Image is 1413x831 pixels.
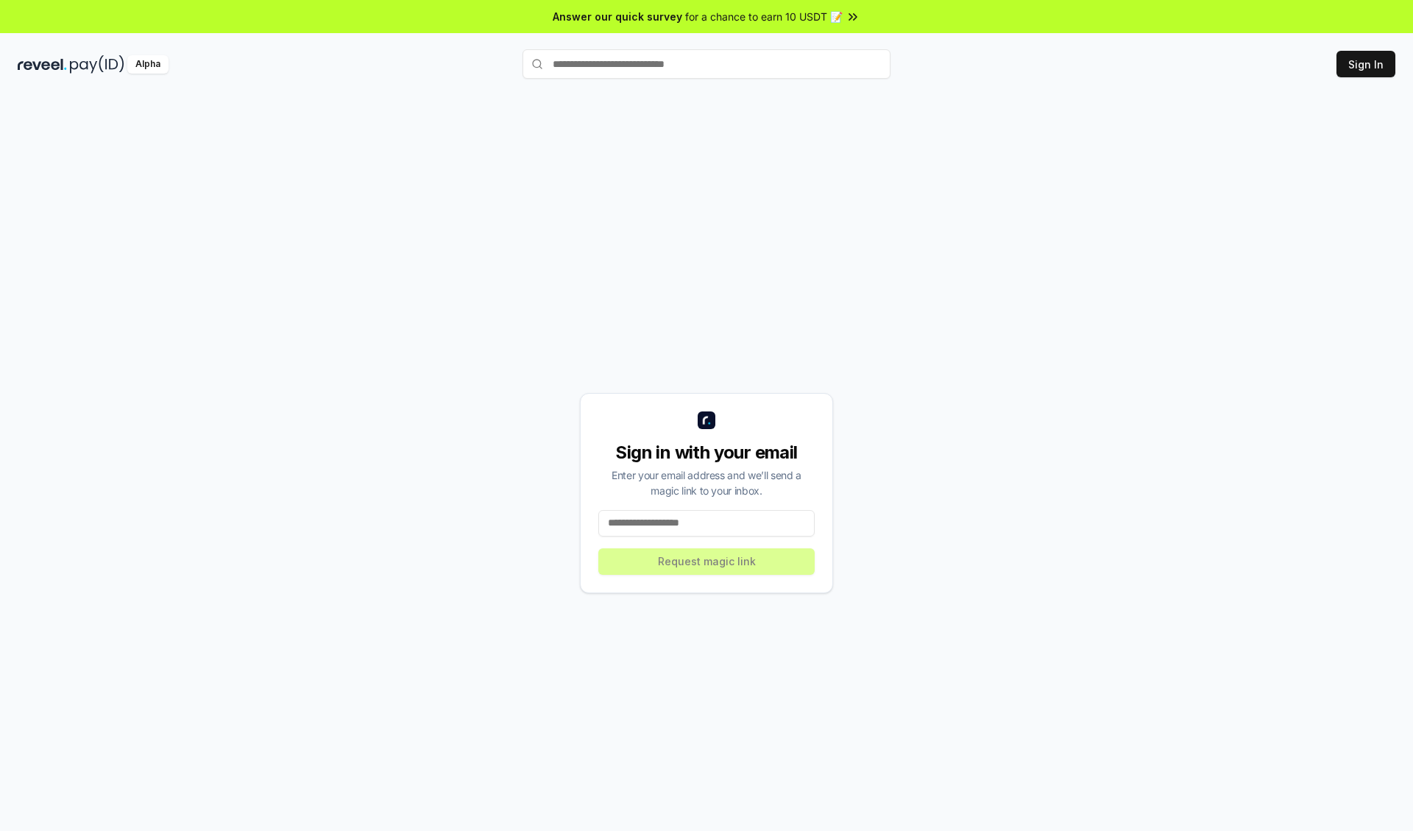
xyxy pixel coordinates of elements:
img: logo_small [698,411,715,429]
div: Alpha [127,55,169,74]
img: reveel_dark [18,55,67,74]
img: pay_id [70,55,124,74]
span: Answer our quick survey [553,9,682,24]
div: Sign in with your email [598,441,815,464]
div: Enter your email address and we’ll send a magic link to your inbox. [598,467,815,498]
button: Sign In [1336,51,1395,77]
span: for a chance to earn 10 USDT 📝 [685,9,843,24]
